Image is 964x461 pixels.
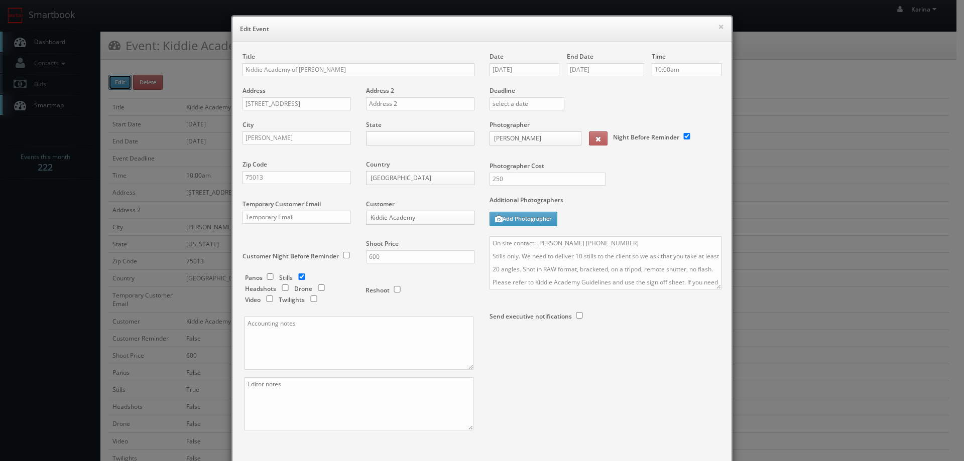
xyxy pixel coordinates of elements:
input: Select a date [490,63,559,76]
label: Country [366,160,390,169]
label: Time [652,52,666,61]
input: Address [243,97,351,110]
label: Additional Photographers [490,196,721,209]
label: Address 2 [366,86,394,95]
label: Headshots [245,284,276,293]
label: Shoot Price [366,239,399,248]
label: Deadline [482,86,729,95]
input: Title [243,63,474,76]
input: Address 2 [366,97,474,110]
label: End Date [567,52,593,61]
label: Zip Code [243,160,267,169]
label: Date [490,52,504,61]
label: Stills [279,273,293,282]
span: [PERSON_NAME] [494,132,568,145]
label: Customer [366,200,395,208]
input: Shoot Price [366,250,474,263]
a: Kiddie Academy [366,211,474,225]
label: Send executive notifications [490,312,572,321]
label: Twilights [279,295,305,304]
label: State [366,120,382,129]
label: Night Before Reminder [613,133,679,141]
label: Panos [245,273,263,282]
label: City [243,120,254,129]
label: Temporary Customer Email [243,200,321,208]
button: × [718,23,724,30]
input: City [243,131,351,144]
textarea: On site contact: [PERSON_NAME] [PHONE_NUMBER] Stills only. We need to deliver 10 stills to the cl... [490,236,721,289]
input: select a date [490,97,564,110]
h6: Edit Event [240,24,724,34]
label: Photographer [490,120,530,129]
label: Video [245,295,261,304]
span: Kiddie Academy [371,211,461,224]
label: Drone [294,284,312,293]
a: [PERSON_NAME] [490,131,581,145]
input: Zip Code [243,171,351,184]
span: [GEOGRAPHIC_DATA] [371,172,461,185]
label: Title [243,52,255,61]
a: [GEOGRAPHIC_DATA] [366,171,474,185]
label: Customer Night Before Reminder [243,252,339,260]
input: Select a date [567,63,644,76]
input: Photographer Cost [490,173,606,186]
label: Reshoot [366,286,390,294]
label: Address [243,86,266,95]
label: Photographer Cost [482,162,729,170]
input: Temporary Email [243,211,351,224]
button: Add Photographer [490,212,557,226]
